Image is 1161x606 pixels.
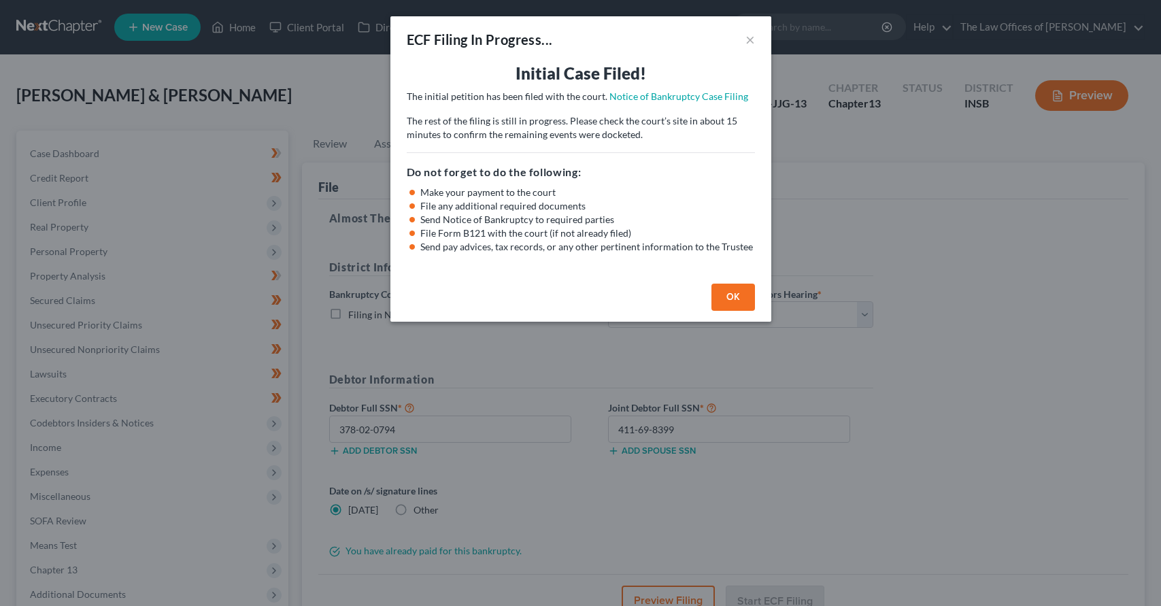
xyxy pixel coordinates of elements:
li: File any additional required documents [420,199,755,213]
h5: Do not forget to do the following: [407,164,755,180]
li: Send Notice of Bankruptcy to required parties [420,213,755,226]
li: File Form B121 with the court (if not already filed) [420,226,755,240]
li: Make your payment to the court [420,186,755,199]
li: Send pay advices, tax records, or any other pertinent information to the Trustee [420,240,755,254]
div: ECF Filing In Progress... [407,30,553,49]
button: OK [711,284,755,311]
button: × [745,31,755,48]
span: The initial petition has been filed with the court. [407,90,607,102]
iframe: Intercom live chat [1115,560,1147,592]
a: Notice of Bankruptcy Case Filing [609,90,748,102]
h3: Initial Case Filed! [407,63,755,84]
p: The rest of the filing is still in progress. Please check the court’s site in about 15 minutes to... [407,114,755,141]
